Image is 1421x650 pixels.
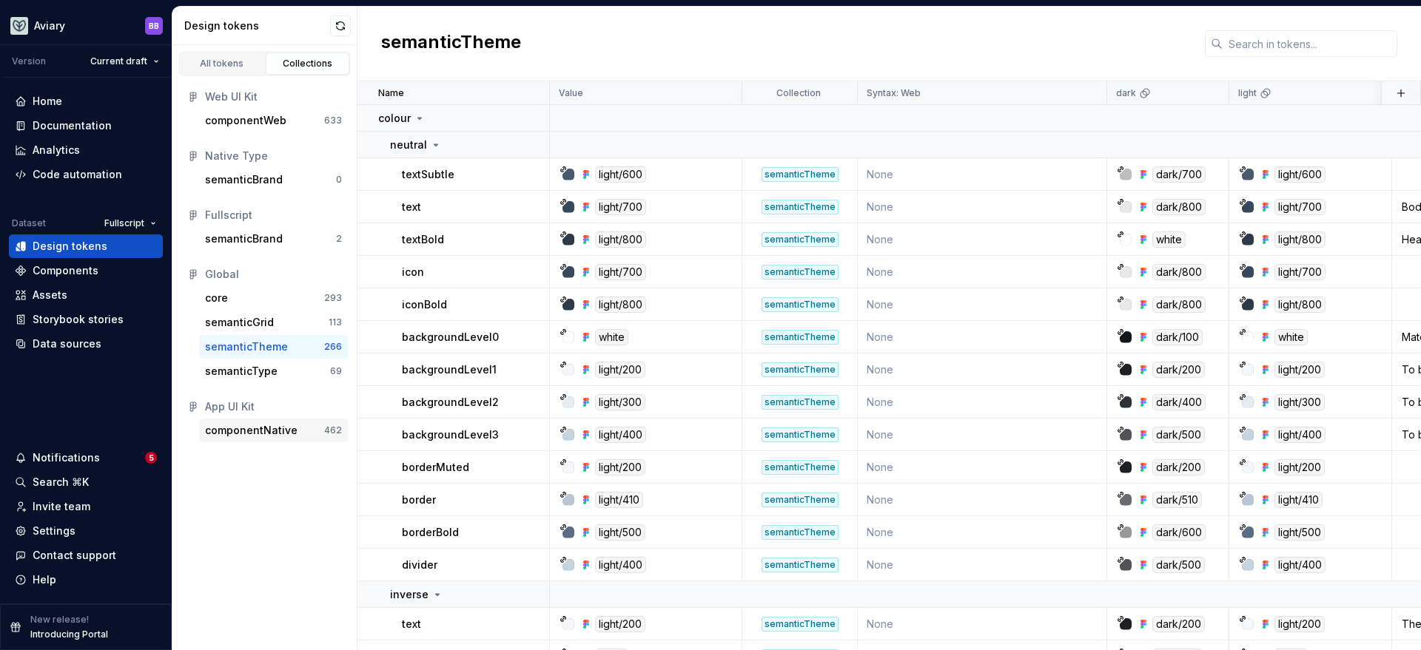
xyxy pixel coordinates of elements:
[33,336,101,351] div: Data sources
[9,544,163,567] button: Contact support
[1274,264,1326,280] div: light/700
[858,419,1107,451] td: None
[381,30,521,57] h2: semanticTheme
[762,617,839,632] div: semanticTheme
[595,199,646,215] div: light/700
[1274,199,1326,215] div: light/700
[402,427,499,442] p: backgroundLevel3
[1116,87,1136,99] p: dark
[9,446,163,470] button: Notifications5
[762,558,839,572] div: semanticTheme
[858,256,1107,288] td: None
[595,297,646,313] div: light/800
[199,168,348,192] a: semanticBrand0
[33,312,124,327] div: Storybook stories
[33,475,89,490] div: Search ⌘K
[595,264,646,280] div: light/700
[1274,616,1325,632] div: light/200
[336,174,342,186] div: 0
[858,608,1107,640] td: None
[1152,557,1205,573] div: dark/500
[1152,231,1186,248] div: white
[205,339,288,354] div: semanticTheme
[595,427,646,443] div: light/400
[104,217,144,229] span: Fullscript
[776,87,821,99] p: Collection
[762,200,839,214] div: semanticTheme
[1152,459,1205,475] div: dark/200
[378,111,411,126] p: colour
[33,143,80,158] div: Analytics
[184,18,330,33] div: Design tokens
[33,118,112,133] div: Documentation
[867,87,921,99] p: Syntax: Web
[858,484,1107,516] td: None
[199,311,348,334] a: semanticGrid113
[762,265,839,280] div: semanticTheme
[33,263,98,278] div: Components
[199,227,348,251] button: semanticBrand2
[30,629,108,640] p: Introducing Portal
[324,424,342,436] div: 462
[595,492,643,508] div: light/410
[1152,362,1205,378] div: dark/200
[199,335,348,359] button: semanticTheme266
[402,362,497,377] p: backgroundLevel1
[762,297,839,312] div: semanticTheme
[205,172,283,187] div: semanticBrand
[762,525,839,540] div: semanticTheme
[9,308,163,331] a: Storybook stories
[9,89,163,113] a: Home
[30,614,89,626] p: New release!
[1152,264,1206,280] div: dark/800
[205,364,278,379] div: semanticType
[9,470,163,494] button: Search ⌘K
[34,18,65,33] div: Aviary
[1274,166,1326,183] div: light/600
[402,297,447,312] p: iconBold
[1274,492,1323,508] div: light/410
[858,288,1107,321] td: None
[33,288,67,302] div: Assets
[402,330,499,345] p: backgroundLevel0
[762,232,839,247] div: semanticTheme
[3,10,169,41] button: AviaryBB
[1274,557,1326,573] div: light/400
[199,109,348,132] button: componentWeb633
[33,239,107,254] div: Design tokens
[9,114,163,138] a: Documentation
[1152,394,1206,410] div: dark/400
[199,419,348,442] button: componentNative462
[595,557,646,573] div: light/400
[1274,394,1325,410] div: light/300
[402,492,436,507] p: border
[199,359,348,383] a: semanticType69
[9,332,163,356] a: Data sources
[1274,231,1326,248] div: light/800
[595,362,645,378] div: light/200
[858,386,1107,419] td: None
[9,283,163,307] a: Assets
[324,292,342,304] div: 293
[330,365,342,377] div: 69
[1152,297,1206,313] div: dark/800
[9,259,163,282] a: Components
[1152,199,1206,215] div: dark/800
[9,519,163,543] a: Settings
[402,460,469,475] p: borderMuted
[336,233,342,245] div: 2
[205,113,286,128] div: componentWeb
[762,167,839,182] div: semanticTheme
[402,167,454,182] p: textSubtle
[858,158,1107,191] td: None
[9,234,163,258] a: Design tokens
[762,492,839,507] div: semanticTheme
[858,549,1107,581] td: None
[205,231,283,246] div: semanticBrand
[1274,362,1325,378] div: light/200
[329,316,342,328] div: 113
[402,558,437,572] p: divider
[33,450,100,465] div: Notifications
